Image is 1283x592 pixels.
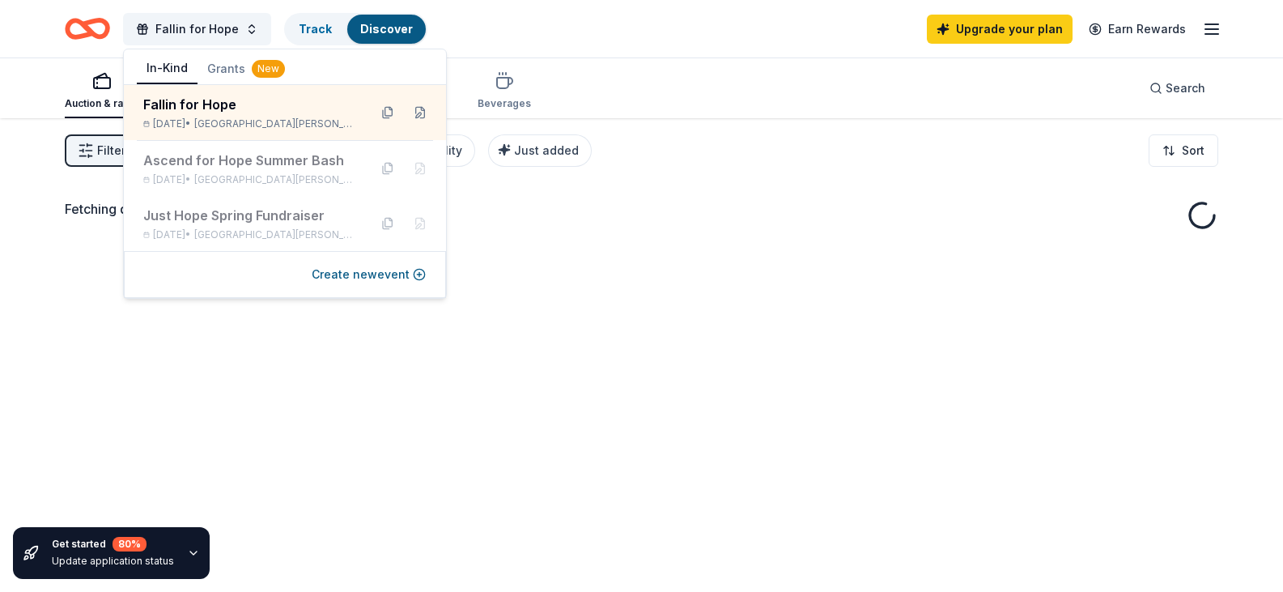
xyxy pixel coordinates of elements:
span: Search [1166,79,1205,98]
button: Auction & raffle [65,65,138,118]
div: Update application status [52,555,174,568]
button: TrackDiscover [284,13,427,45]
a: Track [299,22,331,36]
button: Filter2 [65,134,138,167]
div: Beverages [478,97,531,110]
span: [GEOGRAPHIC_DATA][PERSON_NAME], [GEOGRAPHIC_DATA] [194,117,355,130]
a: Upgrade your plan [927,15,1073,44]
div: [DATE] • [143,173,355,186]
div: Fallin for Hope [143,95,355,114]
div: Just Hope Spring Fundraiser [143,206,355,225]
span: Filter [97,141,125,160]
button: In-Kind [137,53,198,84]
span: [GEOGRAPHIC_DATA][PERSON_NAME], [GEOGRAPHIC_DATA] [194,173,355,186]
div: [DATE] • [143,117,355,130]
a: Earn Rewards [1079,15,1196,44]
span: [GEOGRAPHIC_DATA][PERSON_NAME], [GEOGRAPHIC_DATA] [194,228,355,241]
span: Sort [1182,141,1204,160]
div: [DATE] • [143,228,355,241]
button: Beverages [478,65,531,118]
div: Auction & raffle [65,97,138,110]
div: Ascend for Hope Summer Bash [143,151,355,170]
button: Create newevent [312,265,426,284]
a: Discover [360,22,413,36]
span: Fallin for Hope [155,19,239,39]
button: Just added [488,134,592,167]
button: Fallin for Hope [123,13,271,45]
span: Just added [514,143,579,157]
div: New [252,60,285,78]
div: 80 % [113,537,147,552]
div: Fetching donors, one moment... [65,199,1218,219]
button: Grants [198,54,295,83]
div: Get started [52,537,174,552]
a: Home [65,10,110,48]
button: Search [1136,72,1218,104]
button: Sort [1149,134,1218,167]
